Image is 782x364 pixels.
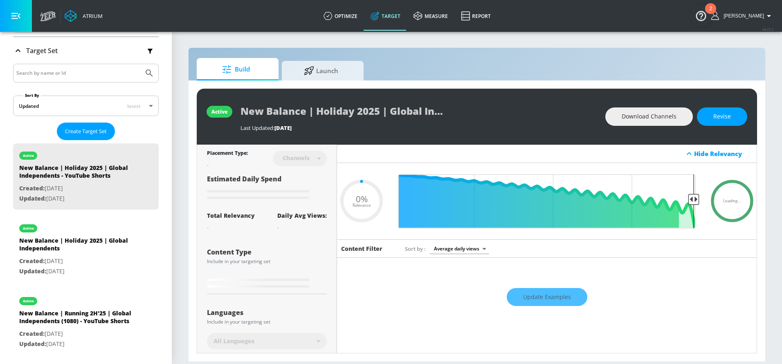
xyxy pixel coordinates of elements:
[19,267,46,275] span: Updated:
[23,299,34,303] div: active
[207,174,281,183] span: Estimated Daily Spend
[337,145,757,163] div: Hide Relevancy
[207,249,327,255] div: Content Type
[26,46,58,55] p: Target Set
[19,309,134,329] div: New Balance | Running 2H'25 | Global Independents (1080) - YouTube Shorts
[356,195,368,203] span: 0%
[57,123,115,140] button: Create Target Set
[207,259,327,264] div: Include in your targeting set
[277,212,327,219] div: Daily Avg Views:
[13,216,159,282] div: activeNew Balance | Holiday 2025 | Global IndependentsCreated:[DATE]Updated:[DATE]
[690,4,712,27] button: Open Resource Center, 2 new notifications
[79,12,103,20] div: Atrium
[19,103,39,109] div: Updated
[605,107,693,126] button: Download Channels
[622,112,676,122] span: Download Channels
[19,164,134,183] div: New Balance | Holiday 2025 | Global Independents - YouTube Shorts
[711,11,774,21] button: [PERSON_NAME]
[19,237,134,256] div: New Balance | Holiday 2025 | Global Independents
[13,289,159,355] div: activeNew Balance | Running 2H'25 | Global Independents (1080) - YouTube ShortsCreated:[DATE]Upda...
[19,266,134,277] p: [DATE]
[19,194,134,204] p: [DATE]
[127,103,141,109] span: latest
[23,93,41,98] label: Sort By
[454,1,497,31] a: Report
[317,1,364,31] a: optimize
[13,143,159,210] div: activeNew Balance | Holiday 2025 | Global Independents - YouTube ShortsCreated:[DATE]Updated:[DATE]
[694,150,752,158] div: Hide Relevancy
[65,10,103,22] a: Atrium
[16,68,140,78] input: Search by name or Id
[19,194,46,202] span: Updated:
[19,184,45,192] span: Created:
[407,1,454,31] a: measure
[353,203,371,208] span: Relevance
[697,107,747,126] button: Revise
[19,330,45,337] span: Created:
[290,61,352,80] span: Launch
[213,337,254,345] span: All Languages
[207,150,248,158] div: Placement Type:
[207,319,327,324] div: Include in your targeting set
[430,243,489,254] div: Average daily views
[274,124,292,132] span: [DATE]
[762,27,774,31] span: v 4.22.2
[205,60,267,79] span: Build
[23,226,34,230] div: active
[19,340,46,348] span: Updated:
[279,154,314,161] div: Channels
[341,245,382,252] h6: Content Filter
[23,154,34,158] div: active
[19,256,134,266] p: [DATE]
[65,127,107,136] span: Create Target Set
[405,245,426,252] span: Sort by
[713,112,731,122] span: Revise
[13,37,159,64] div: Target Set
[394,174,699,228] input: Final Threshold
[19,329,134,339] p: [DATE]
[364,1,407,31] a: Target
[207,212,255,219] div: Total Relevancy
[720,13,764,19] span: login as: lindsay.benharris@zefr.com
[207,174,327,202] div: Estimated Daily Spend
[211,108,227,115] div: active
[709,9,712,19] div: 2
[207,333,327,349] div: All Languages
[240,124,597,132] div: Last Updated:
[207,309,327,316] div: Languages
[723,199,741,203] span: Loading...
[19,257,45,265] span: Created:
[19,183,134,194] p: [DATE]
[19,339,134,349] p: [DATE]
